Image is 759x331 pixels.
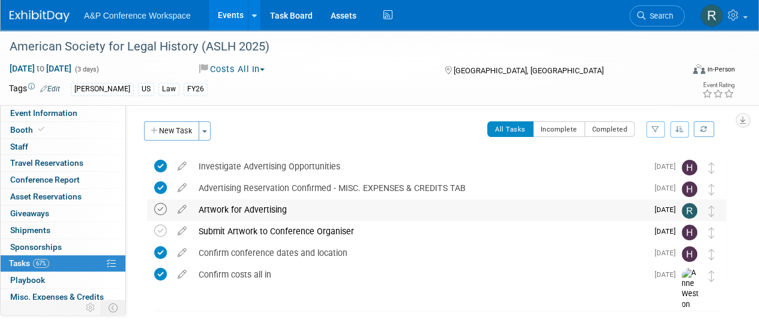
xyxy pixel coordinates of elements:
[10,275,45,285] span: Playbook
[10,142,28,151] span: Staff
[1,189,125,205] a: Asset Reservations
[5,36,673,58] div: American Society for Legal History (ASLH 2025)
[584,121,635,137] button: Completed
[33,259,49,268] span: 67%
[655,270,682,279] span: [DATE]
[193,243,647,263] div: Confirm conference dates and location
[1,139,125,155] a: Staff
[195,63,269,76] button: Costs All In
[709,270,715,282] i: Move task
[1,172,125,188] a: Conference Report
[1,205,125,222] a: Giveaways
[682,268,700,311] img: Anne Weston
[709,184,715,195] i: Move task
[138,83,154,96] div: US
[693,64,705,74] img: Format-Inperson.png
[682,246,697,262] img: Hannah Siegel
[487,121,533,137] button: All Tasks
[709,205,715,217] i: Move task
[10,242,62,252] span: Sponsorships
[172,269,193,280] a: edit
[158,83,179,96] div: Law
[702,82,734,88] div: Event Rating
[700,4,723,27] img: Rosamund Jubber
[172,204,193,215] a: edit
[193,199,647,220] div: Artwork for Advertising
[682,160,697,175] img: Hannah Siegel
[80,300,101,315] td: Personalize Event Tab Strip
[193,156,647,177] div: Investigate Advertising Opportunities
[1,222,125,238] a: Shipments
[1,272,125,288] a: Playbook
[682,225,697,240] img: Hannah Siegel
[172,183,193,193] a: edit
[646,11,673,20] span: Search
[655,205,682,214] span: [DATE]
[1,289,125,305] a: Misc. Expenses & Credits
[709,227,715,238] i: Move task
[193,221,647,241] div: Submit Artwork to Conference Organiser
[1,255,125,272] a: Tasks67%
[10,208,49,218] span: Giveaways
[10,292,104,302] span: Misc. Expenses & Credits
[709,162,715,174] i: Move task
[9,82,60,96] td: Tags
[84,11,191,20] span: A&P Conference Workspace
[709,249,715,260] i: Move task
[172,247,193,258] a: edit
[10,10,70,22] img: ExhibitDay
[655,162,682,171] span: [DATE]
[193,264,647,285] div: Confirm costs all in
[10,125,47,135] span: Booth
[533,121,585,137] button: Incomplete
[9,258,49,268] span: Tasks
[629,5,685,26] a: Search
[1,122,125,138] a: Booth
[655,227,682,235] span: [DATE]
[71,83,134,96] div: [PERSON_NAME]
[10,225,50,235] span: Shipments
[193,178,647,198] div: Advertising Reservation Confirmed - MISC. EXPENSES & CREDITS TAB
[1,239,125,255] a: Sponsorships
[10,158,83,168] span: Travel Reservations
[10,175,80,184] span: Conference Report
[101,300,126,315] td: Toggle Event Tabs
[172,226,193,237] a: edit
[74,65,99,73] span: (3 days)
[10,192,82,201] span: Asset Reservations
[655,184,682,192] span: [DATE]
[35,64,46,73] span: to
[38,126,44,133] i: Booth reservation complete
[707,65,735,74] div: In-Person
[9,63,72,74] span: [DATE] [DATE]
[655,249,682,257] span: [DATE]
[629,62,735,80] div: Event Format
[172,161,193,172] a: edit
[1,105,125,121] a: Event Information
[1,155,125,171] a: Travel Reservations
[10,108,77,118] span: Event Information
[184,83,208,96] div: FY26
[694,121,714,137] a: Refresh
[682,181,697,197] img: Hannah Siegel
[682,203,697,219] img: Rosamund Jubber
[40,85,60,93] a: Edit
[144,121,199,141] button: New Task
[453,66,603,75] span: [GEOGRAPHIC_DATA], [GEOGRAPHIC_DATA]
